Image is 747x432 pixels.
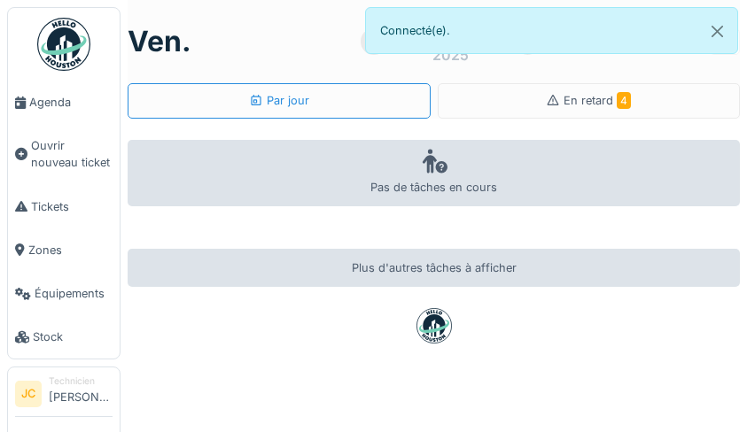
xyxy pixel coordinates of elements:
[617,92,631,109] span: 4
[128,249,740,287] div: Plus d'autres tâches à afficher
[697,8,737,55] button: Close
[28,242,113,258] span: Zones
[33,328,113,345] span: Stock
[128,25,191,58] h1: ven.
[8,81,120,124] a: Agenda
[15,374,113,417] a: JC Technicien[PERSON_NAME]
[31,198,113,215] span: Tickets
[8,315,120,359] a: Stock
[35,285,113,302] span: Équipements
[8,185,120,228] a: Tickets
[365,7,739,54] div: Connecté(e).
[432,44,469,66] div: 2025
[8,272,120,315] a: Équipements
[128,140,740,206] div: Pas de tâches en cours
[416,308,452,343] img: badge-BVDL4wpA.svg
[37,18,90,71] img: Badge_color-CXgf-gQk.svg
[8,228,120,272] a: Zones
[49,374,113,388] div: Technicien
[31,137,113,171] span: Ouvrir nouveau ticket
[249,92,309,109] div: Par jour
[15,381,42,407] li: JC
[49,374,113,413] li: [PERSON_NAME]
[564,94,631,107] span: En retard
[29,94,113,111] span: Agenda
[8,124,120,184] a: Ouvrir nouveau ticket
